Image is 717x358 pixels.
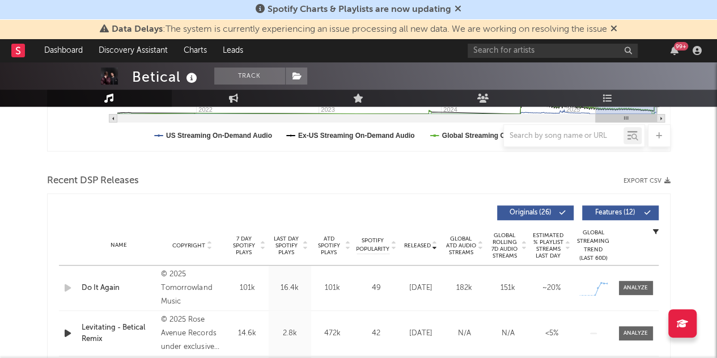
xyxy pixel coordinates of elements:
a: Leads [215,39,251,62]
span: 7 Day Spotify Plays [229,235,259,256]
span: Last Day Spotify Plays [271,235,302,256]
div: 49 [357,283,396,294]
div: [DATE] [402,328,440,339]
span: Spotify Charts & Playlists are now updating [268,5,451,14]
span: Global ATD Audio Streams [446,235,477,256]
span: : The system is currently experiencing an issue processing all new data. We are working on resolv... [112,25,607,34]
div: Global Streaming Trend (Last 60D) [576,229,610,263]
span: Dismiss [610,25,617,34]
span: Originals ( 26 ) [504,209,557,216]
div: Name [82,241,156,250]
button: Export CSV [623,178,671,184]
span: Features ( 12 ) [589,209,642,216]
div: 2.8k [271,328,308,339]
span: Data Delays [112,25,163,34]
div: N/A [446,328,483,339]
div: <5% [533,328,571,339]
div: 101k [229,283,266,294]
div: N/A [489,328,527,339]
span: Released [404,242,431,249]
div: © 2025 Tomorrowland Music [161,268,223,309]
span: ATD Spotify Plays [314,235,344,256]
span: Dismiss [455,5,461,14]
a: Charts [176,39,215,62]
div: 182k [446,283,483,294]
input: Search by song name or URL [504,132,623,141]
div: © 2025 Rose Avenue Records under exclusive license to Reprise Records [161,313,223,354]
button: 99+ [671,46,678,55]
a: Dashboard [36,39,91,62]
div: 101k [314,283,351,294]
span: Copyright [172,242,205,249]
div: 472k [314,328,351,339]
button: Track [214,68,285,85]
div: [DATE] [402,283,440,294]
button: Originals(26) [497,205,574,220]
div: 151k [489,283,527,294]
div: ~ 20 % [533,283,571,294]
div: Betical [132,68,200,86]
a: Levitating - Betical Remix [82,322,156,344]
div: 14.6k [229,328,266,339]
span: Global Rolling 7D Audio Streams [489,232,520,259]
button: Features(12) [582,205,659,220]
div: 99 + [674,42,688,50]
div: 16.4k [271,283,308,294]
span: Estimated % Playlist Streams Last Day [533,232,564,259]
span: Spotify Popularity [356,237,389,254]
a: Do It Again [82,283,156,294]
div: 42 [357,328,396,339]
a: Discovery Assistant [91,39,176,62]
input: Search for artists [468,44,638,58]
span: Recent DSP Releases [47,174,139,188]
